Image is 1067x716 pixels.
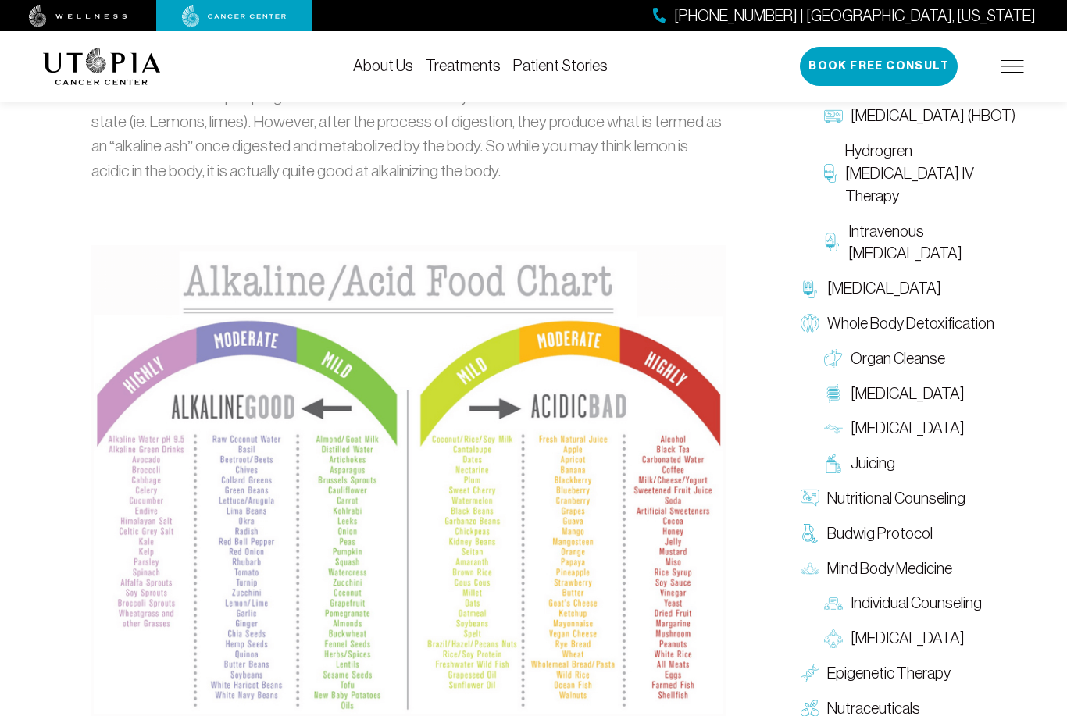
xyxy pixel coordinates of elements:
[43,48,161,85] img: logo
[513,57,608,74] a: Patient Stories
[91,84,726,183] p: This is where a lot of people get confused. There are many food items that are acidic in their na...
[1001,60,1024,73] img: icon-hamburger
[800,47,958,86] button: Book Free Consult
[653,5,1036,27] a: [PHONE_NUMBER] | [GEOGRAPHIC_DATA], [US_STATE]
[426,57,501,74] a: Treatments
[182,5,287,27] img: cancer center
[674,5,1036,27] span: [PHONE_NUMBER] | [GEOGRAPHIC_DATA], [US_STATE]
[353,57,413,74] a: About Us
[29,5,127,27] img: wellness
[851,105,1015,128] span: [MEDICAL_DATA] (HBOT)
